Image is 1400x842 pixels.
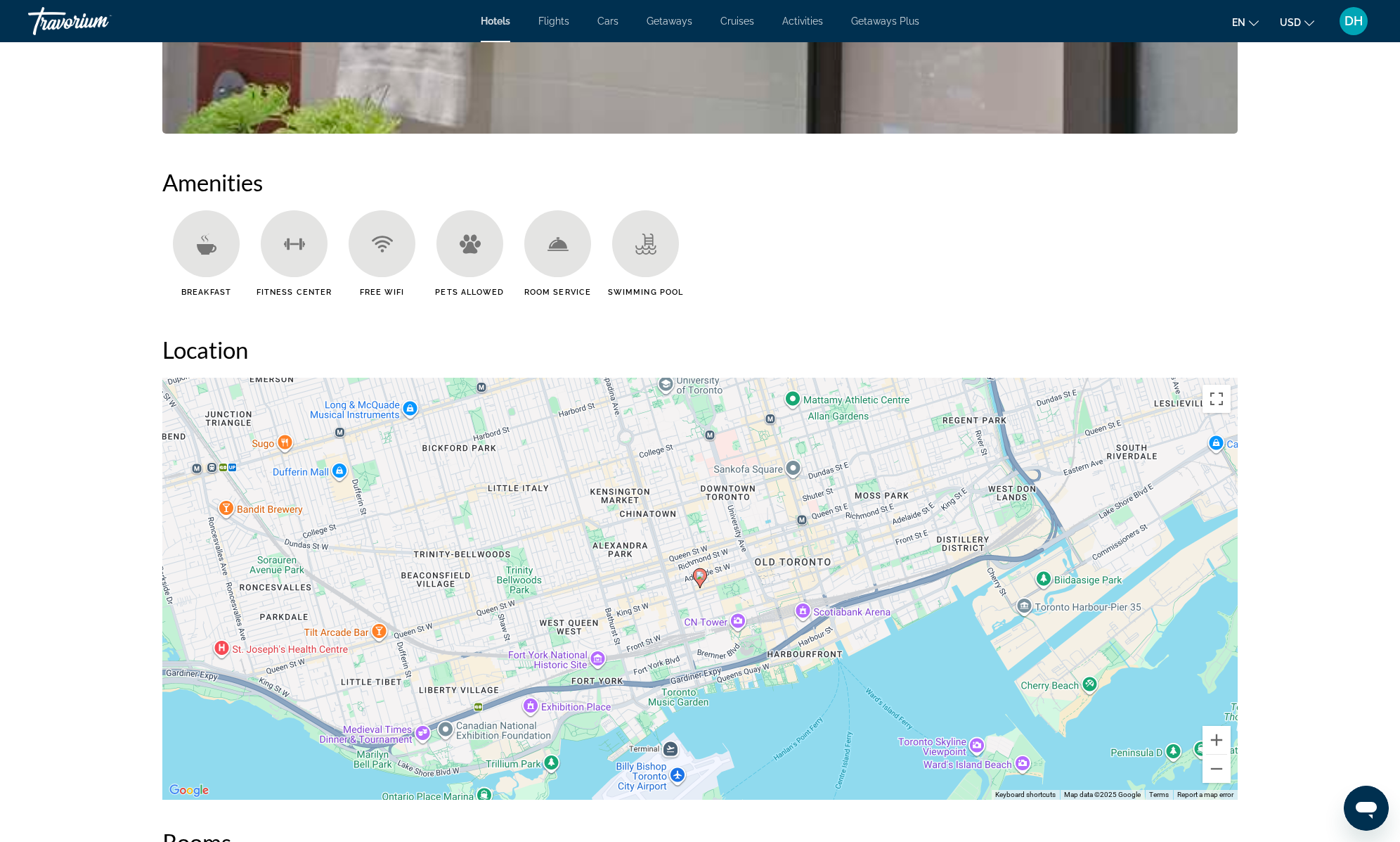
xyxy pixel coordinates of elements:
[1203,726,1231,754] button: Zoom in
[851,15,919,27] a: Getaways Plus
[720,15,754,27] a: Cruises
[1344,786,1389,831] iframe: Button to launch messaging window
[1064,791,1141,798] span: Map data ©2025 Google
[162,336,1238,364] h2: Location
[597,15,618,27] a: Cars
[1149,791,1169,798] a: Terms (opens in new tab)
[647,15,692,27] a: Getaways
[1232,12,1259,32] button: Change language
[166,782,212,800] a: Open this area in Google Maps (opens a new window)
[1344,14,1363,28] span: DH
[360,288,405,297] span: Free WiFi
[162,168,1238,196] h2: Amenities
[524,288,591,297] span: Room Service
[1177,791,1233,798] a: Report a map error
[1203,755,1231,783] button: Zoom out
[1203,385,1231,413] button: Toggle fullscreen view
[481,15,510,27] a: Hotels
[1232,17,1245,28] span: en
[538,15,569,27] a: Flights
[257,288,332,297] span: Fitness Center
[995,790,1056,800] button: Keyboard shortcuts
[181,288,231,297] span: Breakfast
[782,15,823,27] a: Activities
[435,288,504,297] span: Pets Allowed
[608,288,683,297] span: Swimming Pool
[166,782,212,800] img: Google
[28,3,169,39] a: Travorium
[1280,17,1301,28] span: USD
[1335,6,1372,36] button: User Menu
[1280,12,1314,32] button: Change currency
